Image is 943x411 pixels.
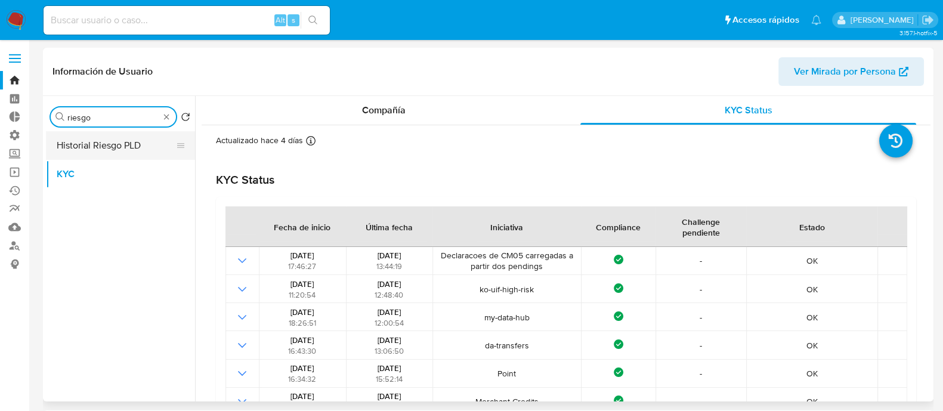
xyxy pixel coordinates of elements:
[301,12,325,29] button: search-icon
[732,14,799,26] span: Accesos rápidos
[46,160,195,188] button: KYC
[362,103,406,117] span: Compañía
[162,112,171,122] button: Borrar
[778,57,924,86] button: Ver Mirada por Persona
[181,112,190,125] button: Volver al orden por defecto
[67,112,159,123] input: Buscar
[725,103,772,117] span: KYC Status
[52,66,153,78] h1: Información de Usuario
[811,15,821,25] a: Notificaciones
[850,14,917,26] p: yanina.loff@mercadolibre.com
[55,112,65,122] button: Buscar
[922,14,934,26] a: Salir
[794,57,896,86] span: Ver Mirada por Persona
[292,14,295,26] span: s
[276,14,285,26] span: Alt
[216,135,303,146] p: Actualizado hace 4 días
[46,131,185,160] button: Historial Riesgo PLD
[44,13,330,28] input: Buscar usuario o caso...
